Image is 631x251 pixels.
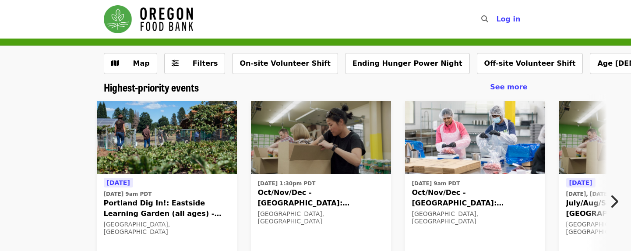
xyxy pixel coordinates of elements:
[405,101,545,174] img: Oct/Nov/Dec - Beaverton: Repack/Sort (age 10+) organized by Oregon Food Bank
[111,59,119,67] i: map icon
[104,5,193,33] img: Oregon Food Bank - Home
[104,198,230,219] span: Portland Dig In!: Eastside Learning Garden (all ages) - Aug/Sept/Oct
[490,83,527,91] span: See more
[258,187,384,209] span: Oct/Nov/Dec - [GEOGRAPHIC_DATA]: Repack/Sort (age [DEMOGRAPHIC_DATA]+)
[104,81,199,94] a: Highest-priority events
[104,190,152,198] time: [DATE] 9am PDT
[133,59,150,67] span: Map
[489,11,527,28] button: Log in
[602,189,631,214] button: Next item
[569,179,592,186] span: [DATE]
[610,193,618,210] i: chevron-right icon
[232,53,338,74] button: On-site Volunteer Shift
[107,179,130,186] span: [DATE]
[494,9,501,30] input: Search
[104,53,157,74] button: Show map view
[496,15,520,23] span: Log in
[412,180,460,187] time: [DATE] 9am PDT
[164,53,226,74] button: Filters (0 selected)
[97,101,237,174] img: Portland Dig In!: Eastside Learning Garden (all ages) - Aug/Sept/Oct organized by Oregon Food Bank
[251,101,391,174] img: Oct/Nov/Dec - Portland: Repack/Sort (age 8+) organized by Oregon Food Bank
[477,53,583,74] button: Off-site Volunteer Shift
[412,187,538,209] span: Oct/Nov/Dec - [GEOGRAPHIC_DATA]: Repack/Sort (age [DEMOGRAPHIC_DATA]+)
[345,53,470,74] button: Ending Hunger Power Night
[193,59,218,67] span: Filters
[258,180,316,187] time: [DATE] 1:30pm PDT
[97,81,535,94] div: Highest-priority events
[104,79,199,95] span: Highest-priority events
[258,210,384,225] div: [GEOGRAPHIC_DATA], [GEOGRAPHIC_DATA]
[490,82,527,92] a: See more
[481,15,488,23] i: search icon
[104,221,230,236] div: [GEOGRAPHIC_DATA], [GEOGRAPHIC_DATA]
[172,59,179,67] i: sliders-h icon
[412,210,538,225] div: [GEOGRAPHIC_DATA], [GEOGRAPHIC_DATA]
